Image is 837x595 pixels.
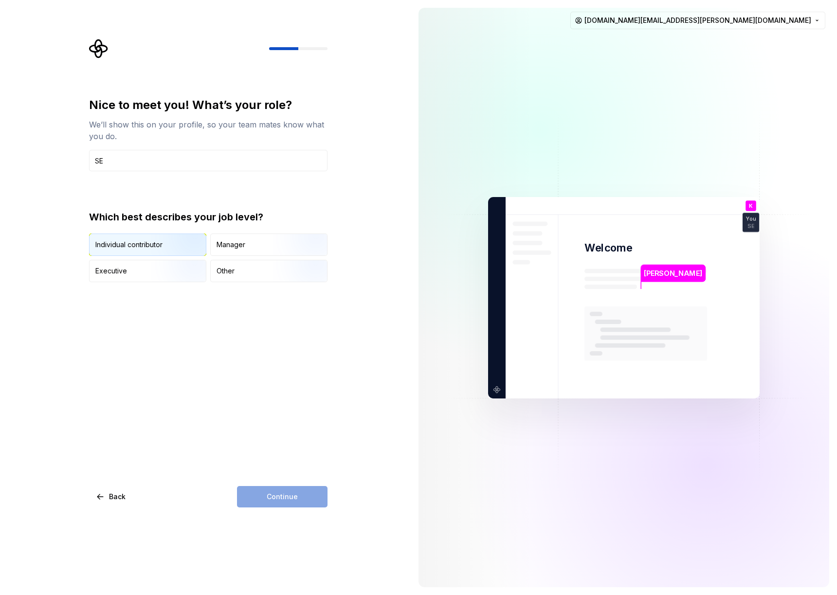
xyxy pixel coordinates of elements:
div: Nice to meet you! What’s your role? [89,97,328,113]
div: Individual contributor [95,240,163,250]
button: [DOMAIN_NAME][EMAIL_ADDRESS][PERSON_NAME][DOMAIN_NAME] [570,12,825,29]
div: Executive [95,266,127,276]
button: Back [89,486,134,507]
input: Job title [89,150,328,171]
p: You [746,216,756,221]
span: [DOMAIN_NAME][EMAIL_ADDRESS][PERSON_NAME][DOMAIN_NAME] [584,16,811,25]
p: [PERSON_NAME] [644,268,702,278]
div: We’ll show this on your profile, so your team mates know what you do. [89,119,328,142]
p: K [749,203,753,208]
svg: Supernova Logo [89,39,109,58]
div: Which best describes your job level? [89,210,328,224]
p: SE [747,223,754,229]
div: Manager [217,240,245,250]
div: Other [217,266,235,276]
span: Back [109,492,126,502]
p: Welcome [584,241,632,255]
